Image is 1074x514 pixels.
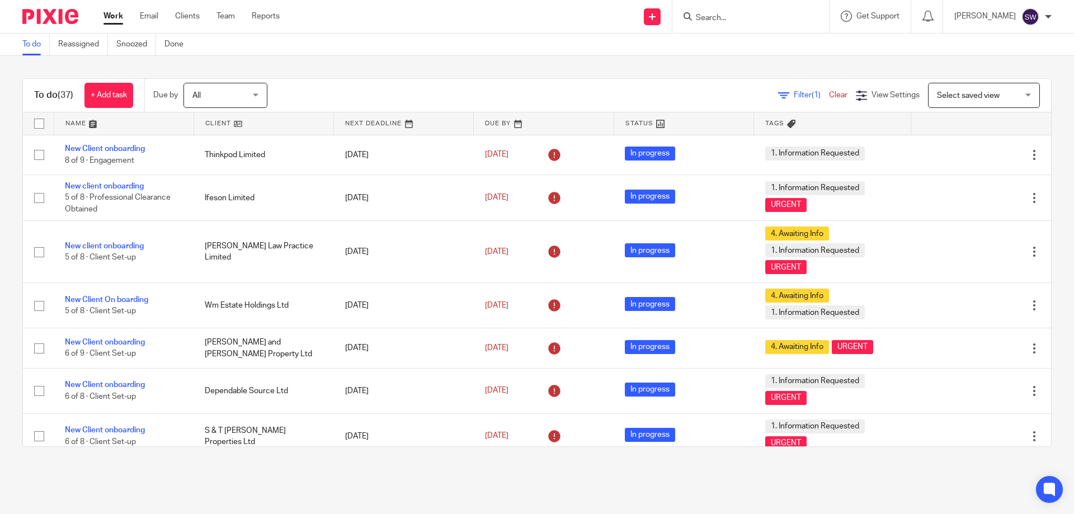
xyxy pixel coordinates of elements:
[84,83,133,108] a: + Add task
[334,328,474,368] td: [DATE]
[252,11,280,22] a: Reports
[625,147,675,161] span: In progress
[765,260,807,274] span: URGENT
[485,301,508,309] span: [DATE]
[485,194,508,201] span: [DATE]
[334,413,474,459] td: [DATE]
[765,289,829,303] span: 4. Awaiting Info
[140,11,158,22] a: Email
[164,34,192,55] a: Done
[65,145,145,153] a: New Client onboarding
[765,305,865,319] span: 1. Information Requested
[194,175,333,220] td: Ifeson Limited
[485,248,508,256] span: [DATE]
[872,91,920,99] span: View Settings
[103,11,123,22] a: Work
[829,91,847,99] a: Clear
[765,147,865,161] span: 1. Information Requested
[65,254,136,262] span: 5 of 8 · Client Set-up
[765,120,784,126] span: Tags
[65,438,136,446] span: 6 of 8 · Client Set-up
[765,436,807,450] span: URGENT
[194,413,333,459] td: S & T [PERSON_NAME] Properties Ltd
[334,135,474,175] td: [DATE]
[765,198,807,212] span: URGENT
[65,381,145,389] a: New Client onboarding
[58,91,73,100] span: (37)
[765,391,807,405] span: URGENT
[65,338,145,346] a: New Client onboarding
[625,297,675,311] span: In progress
[194,328,333,368] td: [PERSON_NAME] and [PERSON_NAME] Property Ltd
[765,340,829,354] span: 4. Awaiting Info
[65,182,144,190] a: New client onboarding
[22,34,50,55] a: To do
[937,92,1000,100] span: Select saved view
[625,340,675,354] span: In progress
[1021,8,1039,26] img: svg%3E
[192,92,201,100] span: All
[832,340,873,354] span: URGENT
[765,419,865,433] span: 1. Information Requested
[485,151,508,159] span: [DATE]
[485,344,508,352] span: [DATE]
[116,34,156,55] a: Snoozed
[153,89,178,101] p: Due by
[175,11,200,22] a: Clients
[65,242,144,250] a: New client onboarding
[65,350,136,358] span: 6 of 9 · Client Set-up
[954,11,1016,22] p: [PERSON_NAME]
[194,368,333,413] td: Dependable Source Ltd
[22,9,78,24] img: Pixie
[334,221,474,283] td: [DATE]
[34,89,73,101] h1: To do
[794,91,829,99] span: Filter
[216,11,235,22] a: Team
[334,175,474,220] td: [DATE]
[625,428,675,442] span: In progress
[856,12,899,20] span: Get Support
[65,157,134,164] span: 8 of 9 · Engagement
[334,368,474,413] td: [DATE]
[695,13,795,23] input: Search
[65,308,136,315] span: 5 of 8 · Client Set-up
[765,227,829,241] span: 4. Awaiting Info
[625,243,675,257] span: In progress
[485,387,508,395] span: [DATE]
[485,432,508,440] span: [DATE]
[194,221,333,283] td: [PERSON_NAME] Law Practice Limited
[194,283,333,328] td: Wm Estate Holdings Ltd
[812,91,821,99] span: (1)
[65,194,171,214] span: 5 of 8 · Professional Clearance Obtained
[65,426,145,434] a: New Client onboarding
[65,296,148,304] a: New Client On boarding
[765,243,865,257] span: 1. Information Requested
[625,190,675,204] span: In progress
[625,383,675,397] span: In progress
[765,374,865,388] span: 1. Information Requested
[194,135,333,175] td: Thinkpod Limited
[334,283,474,328] td: [DATE]
[765,181,865,195] span: 1. Information Requested
[58,34,108,55] a: Reassigned
[65,393,136,400] span: 6 of 8 · Client Set-up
